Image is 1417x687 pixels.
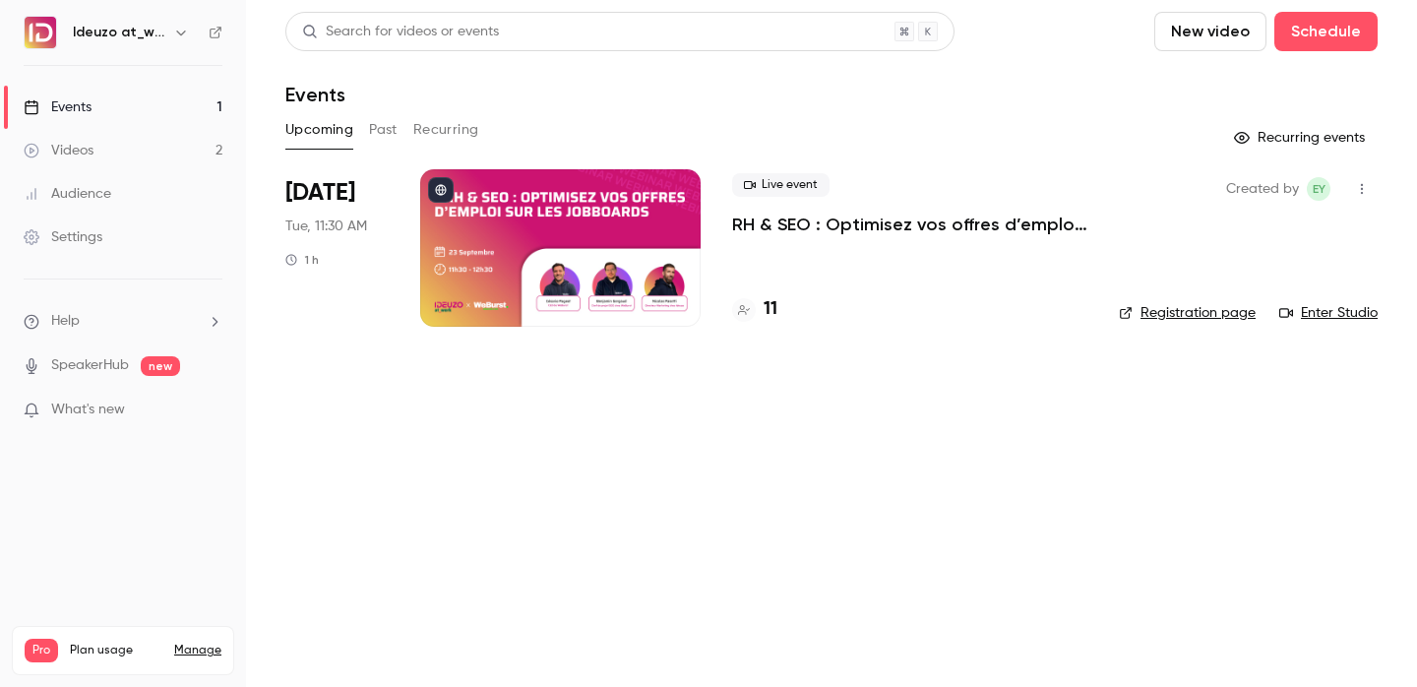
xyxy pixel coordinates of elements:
[1119,303,1256,323] a: Registration page
[73,23,165,42] h6: Ideuzo at_work
[51,311,80,332] span: Help
[732,173,830,197] span: Live event
[174,643,221,658] a: Manage
[285,177,355,209] span: [DATE]
[285,217,367,236] span: Tue, 11:30 AM
[732,296,777,323] a: 11
[285,252,319,268] div: 1 h
[1154,12,1266,51] button: New video
[1313,177,1325,201] span: EY
[1279,303,1378,323] a: Enter Studio
[1225,122,1378,154] button: Recurring events
[369,114,398,146] button: Past
[302,22,499,42] div: Search for videos or events
[24,311,222,332] li: help-dropdown-opener
[51,355,129,376] a: SpeakerHub
[70,643,162,658] span: Plan usage
[285,83,345,106] h1: Events
[24,97,92,117] div: Events
[285,114,353,146] button: Upcoming
[285,169,389,327] div: Sep 23 Tue, 11:30 AM (Europe/Madrid)
[51,400,125,420] span: What's new
[25,17,56,48] img: Ideuzo at_work
[24,184,111,204] div: Audience
[1307,177,1330,201] span: Eva Yahiaoui
[24,141,93,160] div: Videos
[1226,177,1299,201] span: Created by
[764,296,777,323] h4: 11
[199,402,222,419] iframe: Noticeable Trigger
[732,213,1087,236] a: RH & SEO : Optimisez vos offres d’emploi sur les jobboards
[141,356,180,376] span: new
[24,227,102,247] div: Settings
[1274,12,1378,51] button: Schedule
[25,639,58,662] span: Pro
[413,114,479,146] button: Recurring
